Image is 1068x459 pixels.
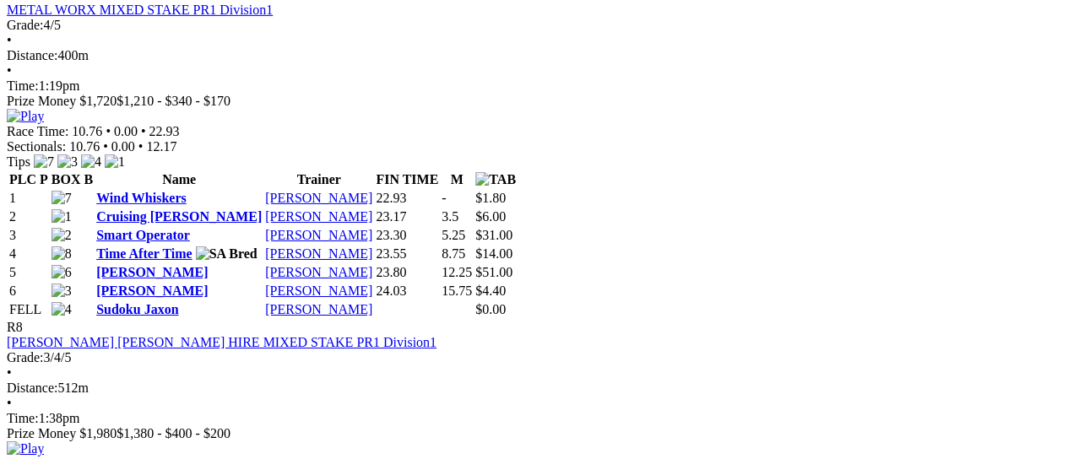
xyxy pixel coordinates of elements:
[8,190,49,207] td: 1
[117,426,230,440] span: $1,380 - $400 - $200
[95,171,263,188] th: Name
[375,227,439,244] td: 23.30
[69,139,100,154] span: 10.76
[7,335,436,349] a: [PERSON_NAME] [PERSON_NAME] HIRE MIXED STAKE PR1 Division1
[265,209,372,224] a: [PERSON_NAME]
[375,283,439,300] td: 24.03
[7,18,44,32] span: Grade:
[106,124,111,138] span: •
[7,78,39,93] span: Time:
[475,191,506,205] span: $1.80
[7,124,68,138] span: Race Time:
[442,209,458,224] text: 3.5
[52,228,72,243] img: 2
[196,246,258,262] img: SA Bred
[265,265,372,279] a: [PERSON_NAME]
[7,139,66,154] span: Sectionals:
[7,3,273,17] a: METAL WORX MIXED STAKE PR1 Division1
[96,283,208,298] a: [PERSON_NAME]
[84,172,93,186] span: B
[7,33,12,47] span: •
[475,265,512,279] span: $51.00
[96,209,262,224] a: Cruising [PERSON_NAME]
[264,171,373,188] th: Trainer
[111,139,135,154] span: 0.00
[149,124,180,138] span: 22.93
[265,191,372,205] a: [PERSON_NAME]
[96,265,208,279] a: [PERSON_NAME]
[52,172,81,186] span: BOX
[265,283,372,298] a: [PERSON_NAME]
[442,246,465,261] text: 8.75
[375,264,439,281] td: 23.80
[8,283,49,300] td: 6
[265,246,372,261] a: [PERSON_NAME]
[138,139,144,154] span: •
[103,139,108,154] span: •
[442,283,472,298] text: 15.75
[52,191,72,206] img: 7
[146,139,176,154] span: 12.17
[96,246,192,261] a: Time After Time
[105,154,125,170] img: 1
[7,109,44,124] img: Play
[96,302,178,316] a: Sudoku Jaxon
[52,283,72,299] img: 3
[442,265,472,279] text: 12.25
[442,228,465,242] text: 5.25
[7,411,1061,426] div: 1:38pm
[8,301,49,318] td: FELL
[57,154,78,170] img: 3
[441,171,473,188] th: M
[72,124,102,138] span: 10.76
[375,171,439,188] th: FIN TIME
[8,246,49,262] td: 4
[475,283,506,298] span: $4.40
[475,302,506,316] span: $0.00
[9,172,36,186] span: PLC
[265,228,372,242] a: [PERSON_NAME]
[114,124,138,138] span: 0.00
[8,227,49,244] td: 3
[7,48,1061,63] div: 400m
[7,320,23,334] span: R8
[96,228,190,242] a: Smart Operator
[475,209,506,224] span: $6.00
[34,154,54,170] img: 7
[7,63,12,78] span: •
[475,246,512,261] span: $14.00
[7,426,1061,441] div: Prize Money $1,980
[117,94,230,108] span: $1,210 - $340 - $170
[81,154,101,170] img: 4
[375,208,439,225] td: 23.17
[265,302,372,316] a: [PERSON_NAME]
[7,381,57,395] span: Distance:
[8,264,49,281] td: 5
[7,381,1061,396] div: 512m
[7,365,12,380] span: •
[8,208,49,225] td: 2
[52,302,72,317] img: 4
[475,228,512,242] span: $31.00
[52,265,72,280] img: 6
[96,191,187,205] a: Wind Whiskers
[7,154,30,169] span: Tips
[442,191,446,205] text: -
[7,396,12,410] span: •
[7,350,44,364] span: Grade:
[475,172,516,187] img: TAB
[52,246,72,262] img: 8
[7,411,39,425] span: Time:
[375,246,439,262] td: 23.55
[7,48,57,62] span: Distance:
[52,209,72,224] img: 1
[375,190,439,207] td: 22.93
[7,18,1061,33] div: 4/5
[7,78,1061,94] div: 1:19pm
[141,124,146,138] span: •
[7,350,1061,365] div: 3/4/5
[7,441,44,456] img: Play
[7,94,1061,109] div: Prize Money $1,720
[40,172,48,186] span: P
